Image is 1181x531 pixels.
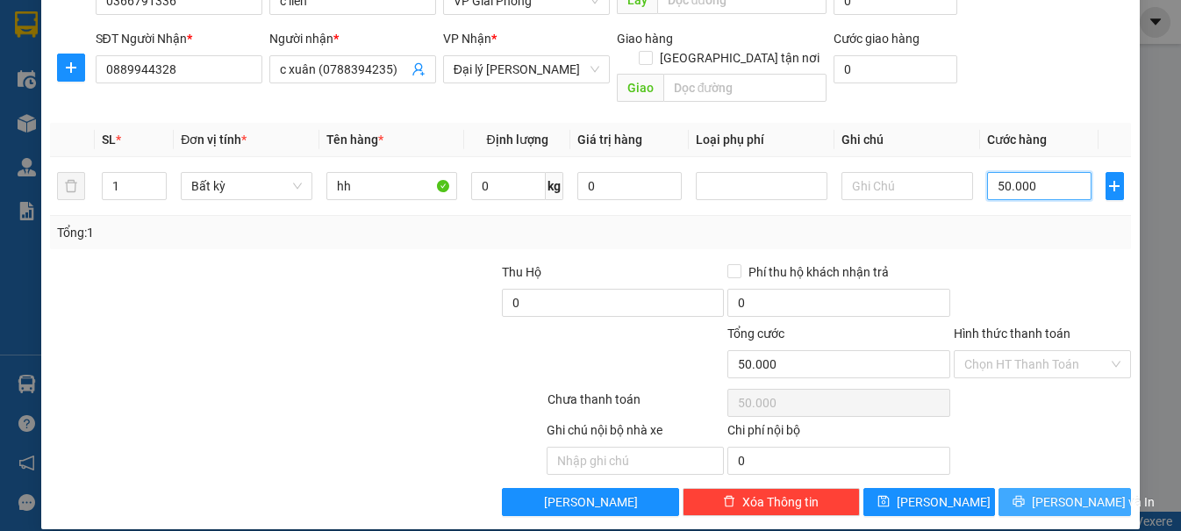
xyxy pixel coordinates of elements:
span: Bất kỳ [191,173,302,199]
span: Cước hàng [987,133,1047,147]
span: plus [1106,179,1123,193]
div: Người nhận [269,29,436,48]
span: [GEOGRAPHIC_DATA] tận nơi [653,48,827,68]
span: kg [546,172,563,200]
div: Ghi chú nội bộ nhà xe [547,420,724,447]
input: Ghi Chú [841,172,973,200]
span: printer [1013,495,1025,509]
button: delete [57,172,85,200]
div: Chưa thanh toán [546,390,726,420]
span: VP Nhận [443,32,491,46]
span: Giao [617,74,663,102]
span: Giao hàng [617,32,673,46]
span: Thu Hộ [502,265,541,279]
input: Cước giao hàng [834,55,957,83]
span: SL [102,133,116,147]
span: Xóa Thông tin [742,492,819,512]
button: save[PERSON_NAME] [863,488,995,516]
span: Phí thu hộ khách nhận trả [741,262,896,282]
li: Hotline: 02386655777, 02462925925, 0944789456 [164,65,734,87]
li: [PERSON_NAME], [PERSON_NAME] [164,43,734,65]
button: plus [1106,172,1124,200]
span: [PERSON_NAME] [544,492,638,512]
input: 0 [577,172,683,200]
th: Ghi chú [834,123,980,157]
img: logo.jpg [22,22,110,110]
span: Tổng cước [727,326,784,341]
button: plus [57,54,85,82]
span: Đại lý Nghi Hải [454,56,599,83]
span: Tên hàng [326,133,383,147]
div: Tổng: 1 [57,223,457,242]
span: Giá trị hàng [577,133,642,147]
span: plus [58,61,84,75]
label: Cước giao hàng [834,32,920,46]
th: Loại phụ phí [689,123,834,157]
div: Chi phí nội bộ [727,420,949,447]
span: user-add [412,62,426,76]
span: Định lượng [487,133,548,147]
span: [PERSON_NAME] và In [1032,492,1155,512]
input: VD: Bàn, Ghế [326,172,458,200]
button: deleteXóa Thông tin [683,488,860,516]
label: Hình thức thanh toán [954,326,1070,341]
span: [PERSON_NAME] [897,492,991,512]
button: [PERSON_NAME] [502,488,679,516]
button: printer[PERSON_NAME] và In [998,488,1130,516]
input: Nhập ghi chú [547,447,724,475]
b: GỬI : VP Giải Phóng [22,127,234,156]
span: delete [723,495,735,509]
div: SĐT Người Nhận [96,29,262,48]
span: Đơn vị tính [181,133,247,147]
span: save [877,495,890,509]
input: Dọc đường [663,74,827,102]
